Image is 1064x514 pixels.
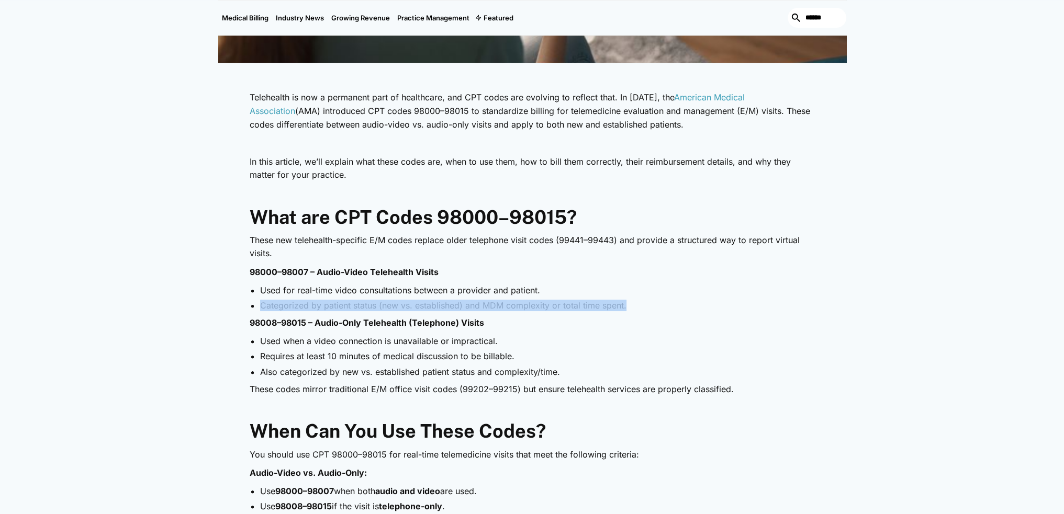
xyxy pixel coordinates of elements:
[260,284,815,296] li: Used for real-time video consultations between a provider and patient.
[250,92,745,116] a: American Medical Association
[473,1,517,35] div: Featured
[260,300,815,311] li: Categorized by patient status (new vs. established) and MDM complexity or total time spent.
[328,1,394,35] a: Growing Revenue
[260,350,815,362] li: Requires at least 10 minutes of medical discussion to be billable.
[250,383,815,396] p: These codes mirror traditional E/M office visit codes (99202–99215) but ensure telehealth service...
[250,420,546,442] strong: When Can You Use These Codes?
[260,366,815,378] li: Also categorized by new vs. established patient status and complexity/time.
[272,1,328,35] a: Industry News
[260,500,815,512] li: Use if the visit is .
[250,467,367,478] strong: Audio-Video vs. Audio-Only:
[260,335,815,347] li: Used when a video connection is unavailable or impractical.
[250,448,815,462] p: You should use CPT 98000–98015 for real-time telemedicine visits that meet the following criteria:
[250,234,815,260] p: These new telehealth-specific E/M codes replace older telephone visit codes (99441–99443) and pro...
[250,206,577,228] strong: What are CPT Codes 98000–98015?
[484,14,513,22] div: Featured
[250,317,484,328] strong: 98008–98015 – Audio-Only Telehealth (Telephone) Visits
[250,155,815,182] p: In this article, we’ll explain what these codes are, when to use them, how to bill them correctly...
[250,91,815,131] p: Telehealth is now a permanent part of healthcare, and CPT codes are evolving to reflect that. In ...
[275,501,332,511] strong: 98008–98015
[250,187,815,201] p: ‍
[260,485,815,497] li: Use when both are used.
[250,402,815,415] p: ‍
[394,1,473,35] a: Practice Management
[250,136,815,150] p: ‍
[218,1,272,35] a: Medical Billing
[275,486,334,496] strong: 98000–98007
[250,267,439,277] strong: 98000–98007 – Audio-Video Telehealth Visits
[379,501,442,511] strong: telephone-only
[375,486,440,496] strong: audio and video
